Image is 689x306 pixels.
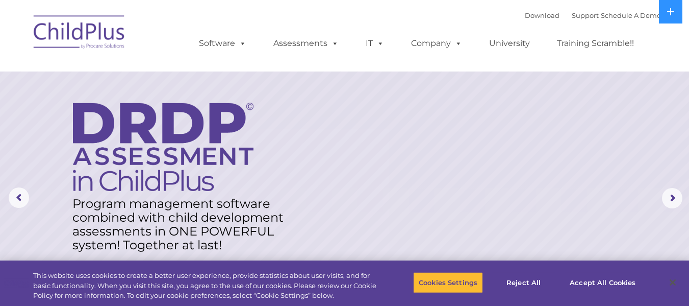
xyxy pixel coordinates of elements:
[413,272,483,293] button: Cookies Settings
[33,271,379,301] div: This website uses cookies to create a better user experience, provide statistics about user visit...
[492,272,555,293] button: Reject All
[401,33,472,54] a: Company
[355,33,394,54] a: IT
[564,272,641,293] button: Accept All Cookies
[661,271,684,294] button: Close
[547,33,644,54] a: Training Scramble!!
[142,67,173,75] span: Last name
[572,11,599,19] a: Support
[73,103,253,191] img: DRDP Assessment in ChildPlus
[601,11,661,19] a: Schedule A Demo
[142,109,185,117] span: Phone number
[525,11,559,19] a: Download
[72,197,293,252] rs-layer: Program management software combined with child development assessments in ONE POWERFUL system! T...
[525,11,661,19] font: |
[189,33,257,54] a: Software
[29,8,131,59] img: ChildPlus by Procare Solutions
[479,33,540,54] a: University
[263,33,349,54] a: Assessments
